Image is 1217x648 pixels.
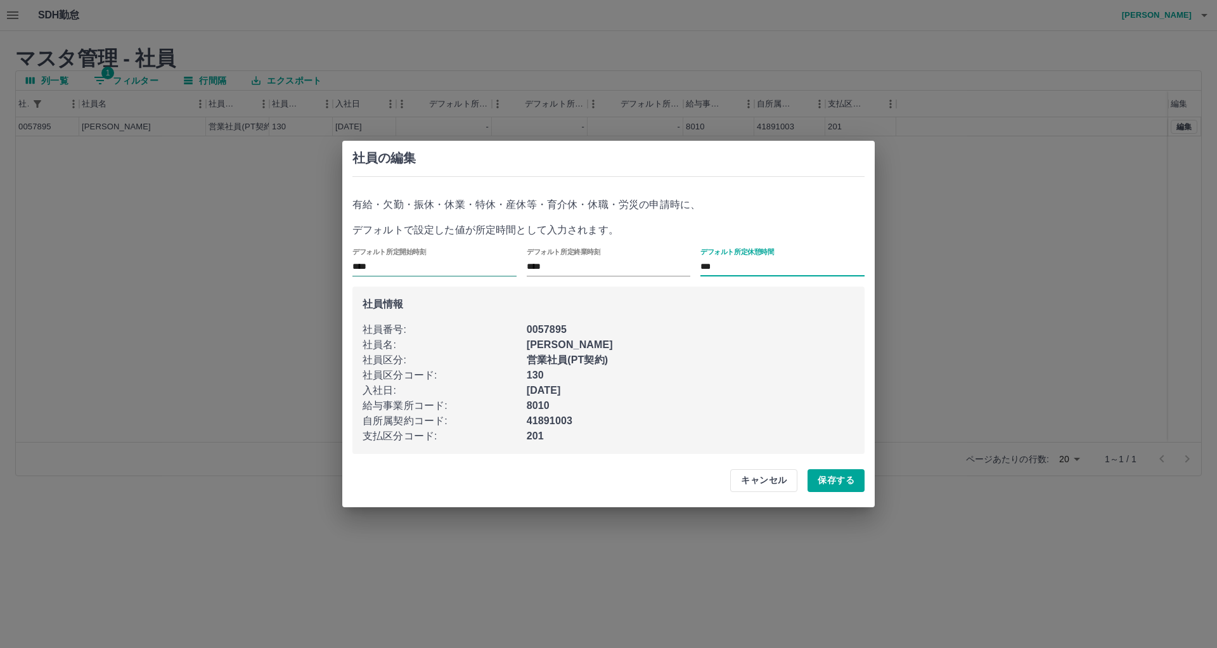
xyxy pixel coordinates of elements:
p: 支払区分コード : [363,429,527,444]
label: デフォルト所定開始時刻 [352,247,427,256]
p: 201 [527,429,854,444]
button: キャンセル [730,469,797,492]
p: 入社日 : [363,383,527,398]
p: 社員区分コード : [363,368,527,383]
p: デフォルトで設定した値が所定時間として入力されます。 [352,223,865,238]
p: 社員区分 : [363,353,527,368]
button: 保存する [808,469,865,492]
p: 0057895 [527,322,854,337]
p: 130 [527,368,854,383]
p: 営業社員(PT契約) [527,353,854,368]
p: 社員番号 : [363,322,527,337]
p: [DATE] [527,383,854,398]
h2: 社員の編集 [352,151,865,165]
p: 41891003 [527,413,854,429]
p: 有給・欠勤・振休・休業・特休・産休等・育介休・休職・労災の申請時に、 [352,197,865,212]
p: 社員情報 [363,297,854,312]
p: 8010 [527,398,854,413]
label: デフォルト所定休憩時間 [700,247,775,256]
p: 給与事業所コード : [363,398,527,413]
label: デフォルト所定終業時刻 [527,247,601,256]
p: 自所属契約コード : [363,413,527,429]
p: 社員名 : [363,337,527,353]
p: [PERSON_NAME] [527,337,854,353]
